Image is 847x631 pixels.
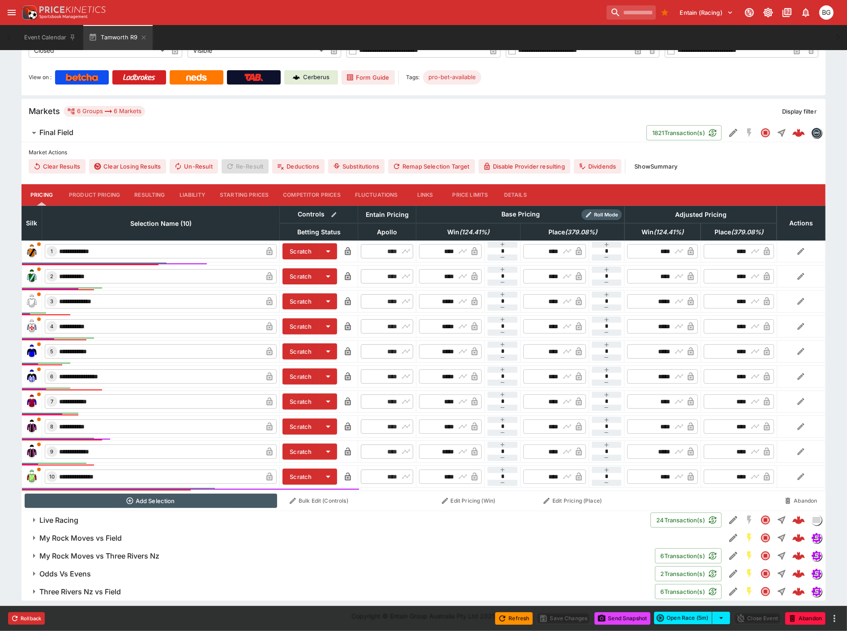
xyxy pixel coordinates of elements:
[25,269,39,284] img: runner 2
[282,243,319,259] button: Scratch
[25,369,39,384] img: runner 6
[25,470,39,484] img: runner 10
[49,273,56,280] span: 2
[495,612,533,625] button: Refresh
[654,612,712,624] button: Open Race (5m)
[725,584,741,600] button: Edit Detail
[811,586,822,597] div: simulator
[213,184,276,206] button: Starting Prices
[760,533,771,543] svg: Closed
[792,550,805,562] div: 59632da5-e2c0-4b58-9e18-ccca5b995751
[25,419,39,434] img: runner 8
[445,184,496,206] button: Price Limits
[774,512,790,528] button: Straight
[222,159,269,174] span: Re-Result
[792,127,805,139] img: logo-cerberus--red.svg
[632,227,693,237] span: Win(124.41%)
[655,584,722,599] button: 6Transaction(s)
[792,550,805,562] img: logo-cerberus--red.svg
[21,184,62,206] button: Pricing
[741,566,757,582] button: SGM Enabled
[790,565,808,583] a: 2efd0897-c00a-4ba8-b80b-badefa883cd1
[25,244,39,258] img: runner 1
[29,146,818,159] label: Market Actions
[21,529,725,547] button: My Rock Moves vs Field
[731,227,763,237] em: ( 379.08 %)
[658,5,672,20] button: Bookmarks
[760,586,771,597] svg: Closed
[83,25,153,50] button: Tamworth R9
[405,184,445,206] button: Links
[812,533,821,543] img: simulator
[328,209,340,220] button: Bulk edit
[779,494,822,508] button: Abandon
[811,533,822,543] div: simulator
[358,223,416,240] th: Apollo
[582,209,622,220] div: Show/hide Price Roll mode configuration.
[479,159,570,174] button: Disable Provider resulting
[66,74,98,81] img: Betcha
[20,4,38,21] img: PriceKinetics Logo
[272,159,325,174] button: Deductions
[49,248,55,254] span: 1
[790,547,808,565] a: 59632da5-e2c0-4b58-9e18-ccca5b995751
[760,551,771,561] svg: Closed
[21,511,650,529] button: Live Racing
[779,4,795,21] button: Documentation
[565,227,597,237] em: ( 379.08 %)
[49,298,56,305] span: 3
[67,106,141,117] div: 6 Groups 6 Markets
[39,15,88,19] img: Sportsbook Management
[419,494,518,508] button: Edit Pricing (Win)
[792,514,805,526] div: f6881532-cf55-474d-8d00-9f55bb919e1e
[792,532,805,544] img: logo-cerberus--red.svg
[760,127,771,138] svg: Closed
[725,548,741,564] button: Edit Detail
[523,494,622,508] button: Edit Pricing (Place)
[4,4,20,21] button: open drawer
[539,227,607,237] span: Place(379.08%)
[607,5,656,20] input: search
[725,512,741,528] button: Edit Detail
[812,551,821,561] img: simulator
[712,612,730,624] button: select merge strategy
[650,512,722,528] button: 24Transaction(s)
[21,583,655,601] button: Three Rivers Nz vs Field
[304,73,330,82] p: Cerberus
[282,368,319,385] button: Scratch
[741,4,757,21] button: Connected to PK
[39,587,121,597] h6: Three Rivers Nz vs Field
[49,348,56,355] span: 5
[25,344,39,359] img: runner 5
[812,587,821,597] img: simulator
[406,70,419,85] label: Tags:
[774,584,790,600] button: Straight
[811,551,822,561] div: simulator
[437,227,499,237] span: Win(124.41%)
[741,584,757,600] button: SGM Enabled
[792,567,805,580] img: logo-cerberus--red.svg
[757,530,774,546] button: Closed
[49,323,56,330] span: 4
[39,534,122,543] h6: My Rock Moves vs Field
[244,74,263,81] img: TabNZ
[705,227,773,237] span: Place(379.08%)
[280,206,358,223] th: Controls
[792,585,805,598] div: 64d528c3-e7c5-4266-9246-38166dd4baa6
[829,613,840,624] button: more
[654,612,730,624] div: split button
[760,4,776,21] button: Toggle light/dark mode
[39,128,73,137] h6: Final Field
[127,184,172,206] button: Resulting
[790,529,808,547] a: 1bf57674-bd6e-4f88-860d-726454ea9e37
[22,206,42,240] th: Silk
[282,444,319,460] button: Scratch
[757,125,774,141] button: Closed
[170,159,218,174] button: Un-Result
[29,70,51,85] label: View on :
[774,530,790,546] button: Straight
[39,6,106,13] img: PriceKinetics
[655,548,722,563] button: 6Transaction(s)
[21,124,646,142] button: Final Field
[47,474,56,480] span: 10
